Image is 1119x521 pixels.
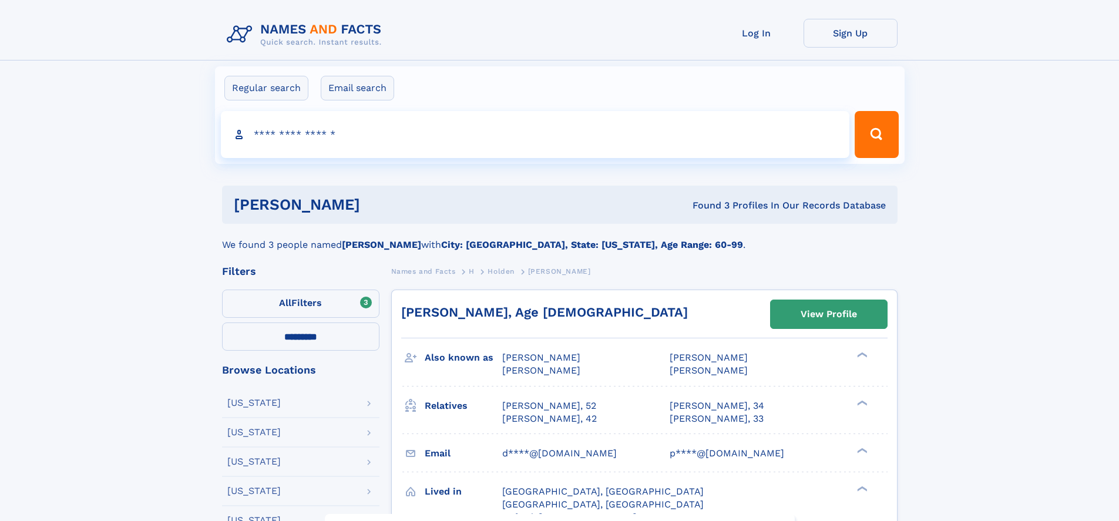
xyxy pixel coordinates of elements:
[441,239,743,250] b: City: [GEOGRAPHIC_DATA], State: [US_STATE], Age Range: 60-99
[391,264,456,278] a: Names and Facts
[502,499,704,510] span: [GEOGRAPHIC_DATA], [GEOGRAPHIC_DATA]
[488,267,515,275] span: Holden
[227,457,281,466] div: [US_STATE]
[227,398,281,408] div: [US_STATE]
[342,239,421,250] b: [PERSON_NAME]
[227,428,281,437] div: [US_STATE]
[279,297,291,308] span: All
[222,266,379,277] div: Filters
[488,264,515,278] a: Holden
[502,412,597,425] a: [PERSON_NAME], 42
[854,446,868,454] div: ❯
[526,199,886,212] div: Found 3 Profiles In Our Records Database
[854,485,868,492] div: ❯
[502,486,704,497] span: [GEOGRAPHIC_DATA], [GEOGRAPHIC_DATA]
[801,301,857,328] div: View Profile
[222,290,379,318] label: Filters
[855,111,898,158] button: Search Button
[321,76,394,100] label: Email search
[469,267,475,275] span: H
[670,412,764,425] a: [PERSON_NAME], 33
[224,76,308,100] label: Regular search
[222,19,391,51] img: Logo Names and Facts
[854,351,868,359] div: ❯
[804,19,898,48] a: Sign Up
[771,300,887,328] a: View Profile
[670,399,764,412] a: [PERSON_NAME], 34
[425,482,502,502] h3: Lived in
[670,352,748,363] span: [PERSON_NAME]
[222,224,898,252] div: We found 3 people named with .
[528,267,591,275] span: [PERSON_NAME]
[469,264,475,278] a: H
[710,19,804,48] a: Log In
[670,365,748,376] span: [PERSON_NAME]
[227,486,281,496] div: [US_STATE]
[502,365,580,376] span: [PERSON_NAME]
[502,399,596,412] a: [PERSON_NAME], 52
[425,396,502,416] h3: Relatives
[502,352,580,363] span: [PERSON_NAME]
[221,111,850,158] input: search input
[401,305,688,320] a: [PERSON_NAME], Age [DEMOGRAPHIC_DATA]
[425,348,502,368] h3: Also known as
[425,443,502,463] h3: Email
[222,365,379,375] div: Browse Locations
[234,197,526,212] h1: [PERSON_NAME]
[854,399,868,406] div: ❯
